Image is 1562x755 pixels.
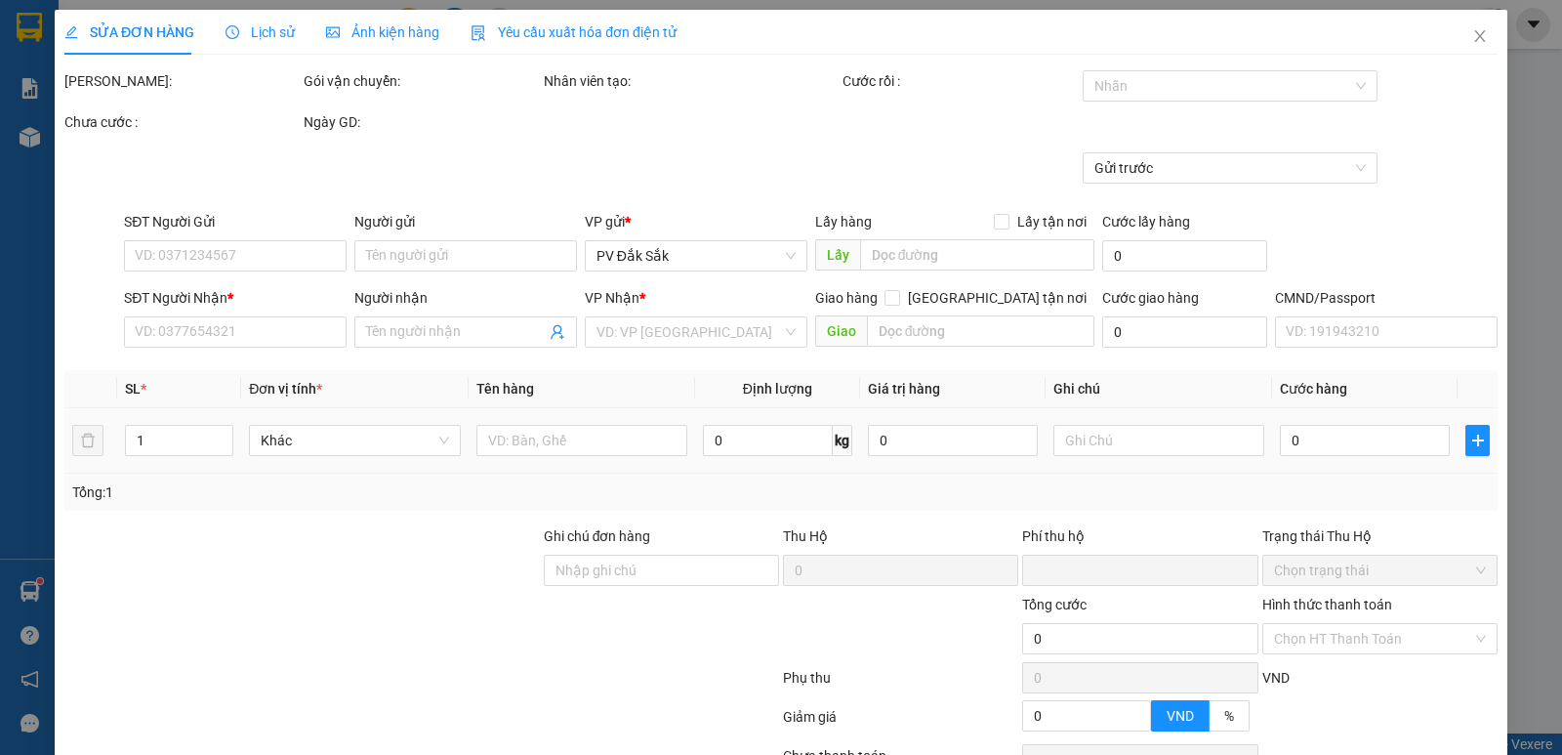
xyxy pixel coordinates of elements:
span: SL [125,381,141,397]
span: Tên hàng [476,381,534,397]
span: Thu Hộ [783,528,828,544]
span: Lấy hàng [815,214,872,230]
span: Giao hàng [815,290,878,306]
div: Gói vận chuyển: [304,70,539,92]
input: Dọc đường [867,315,1095,347]
div: Chưa cước : [64,111,300,133]
span: VND [1262,670,1290,686]
span: Chọn trạng thái [1274,556,1486,585]
div: SĐT Người Gửi [124,211,347,232]
button: plus [1465,425,1490,456]
div: SĐT Người Nhận [124,287,347,309]
span: kg [833,425,852,456]
span: plus [1466,433,1489,448]
span: Ảnh kiện hàng [326,24,439,40]
span: Khác [261,426,448,455]
input: Ghi chú đơn hàng [544,555,779,586]
th: Ghi chú [1046,370,1272,408]
span: Cước hàng [1280,381,1347,397]
button: Close [1453,10,1507,64]
input: VD: Bàn, Ghế [476,425,687,456]
span: VP Nhận [585,290,639,306]
div: Nhân viên tạo: [544,70,840,92]
input: Dọc đường [860,239,1095,271]
img: icon [471,25,486,41]
label: Hình thức thanh toán [1262,597,1392,612]
span: [GEOGRAPHIC_DATA] tận nơi [900,287,1094,309]
div: Tổng: 1 [72,482,604,503]
span: Đơn vị tính [249,381,322,397]
span: Lấy [815,239,860,271]
span: clock-circle [226,25,239,39]
span: PV Đắk Sắk [596,241,796,271]
input: Ghi Chú [1053,425,1264,456]
div: CMND/Passport [1275,287,1498,309]
span: Định lượng [743,381,812,397]
span: Tổng cước [1022,597,1087,612]
div: Người gửi [354,211,577,232]
span: Giá trị hàng [868,381,940,397]
div: Phí thu hộ [1022,525,1257,555]
span: edit [64,25,78,39]
span: Lịch sử [226,24,295,40]
div: Ngày GD: [304,111,539,133]
span: SỬA ĐƠN HÀNG [64,24,194,40]
span: picture [326,25,340,39]
input: Cước lấy hàng [1102,240,1267,272]
div: [PERSON_NAME]: [64,70,300,92]
span: close [1472,28,1488,44]
span: Giao [815,315,867,347]
span: % [1224,708,1234,724]
div: Trạng thái Thu Hộ [1262,525,1498,547]
input: Cước giao hàng [1102,316,1267,348]
div: Cước rồi : [843,70,1078,92]
div: VP gửi [585,211,807,232]
label: Cước lấy hàng [1102,214,1190,230]
span: VND [1167,708,1194,724]
span: Gửi trước [1094,153,1367,183]
div: Giảm giá [781,706,1020,740]
button: delete [72,425,103,456]
label: Ghi chú đơn hàng [544,528,651,544]
span: user-add [550,324,565,340]
span: Yêu cầu xuất hóa đơn điện tử [471,24,677,40]
span: Lấy tận nơi [1009,211,1094,232]
label: Cước giao hàng [1102,290,1199,306]
div: Người nhận [354,287,577,309]
div: Phụ thu [781,667,1020,701]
